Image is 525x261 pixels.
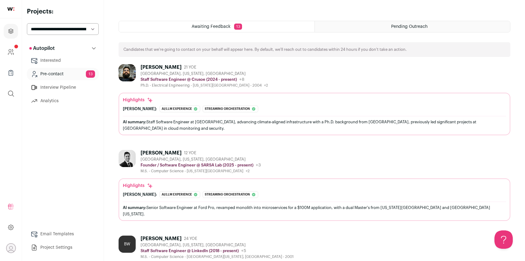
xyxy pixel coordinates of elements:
[141,243,294,248] div: [GEOGRAPHIC_DATA], [US_STATE], [GEOGRAPHIC_DATA]
[160,191,200,198] div: Ai/llm experience
[141,71,268,76] div: [GEOGRAPHIC_DATA], [US_STATE], [GEOGRAPHIC_DATA]
[123,206,146,210] span: AI summary:
[119,150,136,167] img: 963e44314ad465f163d77f79f6b46fb75db270bb659d20a0f6f93e23fef06aef.jpg
[123,192,157,197] div: [PERSON_NAME]:
[141,236,182,242] div: [PERSON_NAME]
[27,95,99,107] a: Analytics
[203,191,258,198] div: Streaming orchestration
[141,64,182,70] div: [PERSON_NAME]
[241,249,246,253] span: +5
[27,42,99,54] button: Autopilot
[141,248,239,253] p: Staff Software Engineer @ LinkedIn (2018 - present)
[119,150,510,221] a: [PERSON_NAME] 12 YOE [GEOGRAPHIC_DATA], [US_STATE], [GEOGRAPHIC_DATA] Founder / Software Engineer...
[123,106,157,111] div: [PERSON_NAME]:
[141,150,182,156] div: [PERSON_NAME]
[119,64,510,135] a: [PERSON_NAME] 21 YOE [GEOGRAPHIC_DATA], [US_STATE], [GEOGRAPHIC_DATA] Staff Software Engineer @ C...
[119,236,136,253] div: BW
[27,68,99,80] a: Pre-contact13
[27,54,99,67] a: Interested
[239,77,244,82] span: +8
[6,243,16,253] button: Open dropdown
[141,157,261,162] div: [GEOGRAPHIC_DATA], [US_STATE], [GEOGRAPHIC_DATA]
[192,24,230,29] span: Awaiting Feedback
[27,7,99,16] h2: Projects:
[141,169,261,173] div: M.S. - Computer Science - [US_STATE][GEOGRAPHIC_DATA]
[141,77,237,82] p: Staff Software Engineer @ Crusoe (2024 - present)
[246,169,250,173] span: +2
[494,230,513,249] iframe: Toggle Customer Support
[123,97,153,103] div: Highlights
[160,106,200,112] div: Ai/llm experience
[123,183,153,189] div: Highlights
[184,65,196,70] span: 21 YOE
[184,151,196,155] span: 12 YOE
[141,163,253,168] p: Founder / Software Engineer @ SARSA Lab (2025 - present)
[4,65,18,80] a: Company Lists
[29,45,55,52] p: Autopilot
[264,84,268,87] span: +2
[234,24,242,30] span: 13
[7,7,14,11] img: wellfound-shorthand-0d5821cbd27db2630d0214b213865d53afaa358527fdda9d0ea32b1df1b89c2c.svg
[27,228,99,240] a: Email Templates
[4,45,18,59] a: Company and ATS Settings
[86,70,95,78] span: 13
[119,64,136,81] img: 62ee0cdee6c7f1fa46239421aa6c84c58f673293578b83999d94d5843bfa5dbb.jpg
[184,236,197,241] span: 24 YOE
[391,24,428,29] span: Pending Outreach
[123,119,506,132] div: Staff Software Engineer at [GEOGRAPHIC_DATA], advancing climate-aligned infrastructure with a Ph....
[256,163,261,167] span: +3
[4,24,18,39] a: Projects
[123,120,146,124] span: AI summary:
[123,204,506,217] div: Senior Software Engineer at Ford Pro, revamped monolith into microservices for a $100M applicatio...
[141,83,268,88] div: Ph.D. - Electrical Engineering - [US_STATE][GEOGRAPHIC_DATA] - 2004
[27,241,99,254] a: Project Settings
[27,81,99,94] a: Interview Pipeline
[119,42,510,57] div: Candidates that we're going to contact on your behalf will appear here. By default, we'll reach o...
[315,21,510,32] a: Pending Outreach
[141,254,294,259] div: M.S. - Computer Science - [GEOGRAPHIC_DATA][US_STATE], [GEOGRAPHIC_DATA] - 2001
[203,106,258,112] div: Streaming orchestration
